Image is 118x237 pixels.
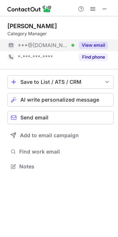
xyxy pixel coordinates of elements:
[7,147,114,157] button: Find work email
[20,79,101,85] div: Save to List / ATS / CRM
[7,75,114,89] button: save-profile-one-click
[7,161,114,172] button: Notes
[20,132,79,138] span: Add to email campaign
[7,111,114,124] button: Send email
[19,148,111,155] span: Find work email
[20,115,48,121] span: Send email
[79,53,108,61] button: Reveal Button
[20,97,99,103] span: AI write personalized message
[18,42,69,49] span: ***@[DOMAIN_NAME]
[7,93,114,106] button: AI write personalized message
[7,22,57,30] div: [PERSON_NAME]
[7,30,114,37] div: Category Manager
[7,129,114,142] button: Add to email campaign
[7,4,52,13] img: ContactOut v5.3.10
[79,42,108,49] button: Reveal Button
[19,163,111,170] span: Notes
